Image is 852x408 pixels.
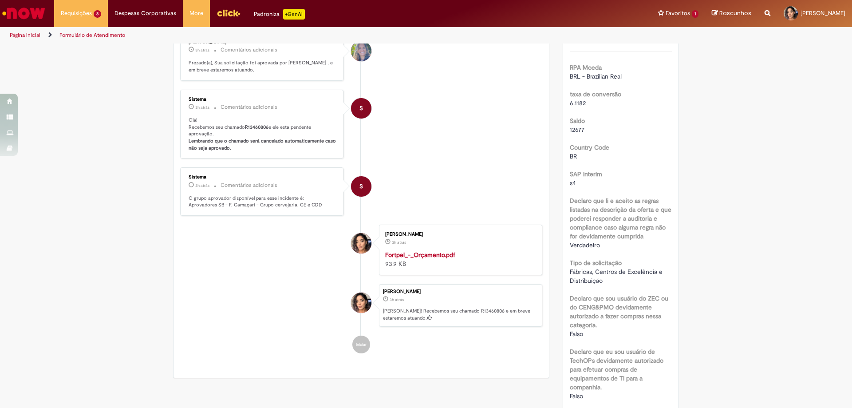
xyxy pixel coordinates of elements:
[114,9,176,18] span: Despesas Corporativas
[383,308,537,321] p: [PERSON_NAME]! Recebemos seu chamado R13460806 e em breve estaremos atuando.
[570,241,600,249] span: Verdadeiro
[359,176,363,197] span: S
[390,297,404,302] time: 29/08/2025 08:41:36
[570,90,621,98] b: taxa de conversão
[195,183,209,188] time: 29/08/2025 08:41:46
[195,105,209,110] time: 29/08/2025 08:41:48
[351,293,371,313] div: Gabriella Meneses Da Costa
[59,32,125,39] a: Formulário de Atendimento
[61,9,92,18] span: Requisições
[10,32,40,39] a: Página inicial
[189,138,337,151] b: Lembrando que o chamado será cancelado automaticamente caso não seja aprovado.
[692,10,698,18] span: 1
[351,41,371,61] div: Fernanda Souza Oliveira De Melo
[359,98,363,119] span: S
[195,183,209,188] span: 3h atrás
[221,103,277,111] small: Comentários adicionais
[570,294,668,329] b: Declaro que sou usuário do ZEC ou do CENG&PMO devidamente autorizado a fazer compras nessa catego...
[570,259,622,267] b: Tipo de solicitação
[189,59,336,73] p: Prezado(a), Sua solicitação foi aprovada por [PERSON_NAME] , e em breve estaremos atuando.
[195,105,209,110] span: 3h atrás
[570,126,584,134] span: 12677
[570,179,576,187] span: s4
[383,289,537,294] div: [PERSON_NAME]
[1,4,47,22] img: ServiceNow
[221,46,277,54] small: Comentários adicionais
[221,182,277,189] small: Comentários adicionais
[385,232,533,237] div: [PERSON_NAME]
[570,152,577,160] span: BR
[351,176,371,197] div: System
[385,250,533,268] div: 93.9 KB
[570,392,583,400] span: Falso
[570,72,622,80] span: BRL - Brazilian Real
[666,9,690,18] span: Favoritos
[217,6,241,20] img: click_logo_yellow_360x200.png
[392,240,406,245] span: 3h atrás
[189,174,336,180] div: Sistema
[283,9,305,20] p: +GenAi
[195,48,209,53] time: 29/08/2025 08:53:06
[570,99,586,107] span: 6.1182
[189,117,336,152] p: Olá! Recebemos seu chamado e ele esta pendente aprovação.
[570,170,602,178] b: SAP Interim
[719,9,751,17] span: Rascunhos
[712,9,751,18] a: Rascunhos
[570,197,671,240] b: Declaro que li e aceito as regras listadas na descrição da oferta e que poderei responder a audit...
[180,284,542,327] li: Gabriella Meneses da Costa
[801,9,845,17] span: [PERSON_NAME]
[570,348,663,391] b: Declaro que eu sou usuário de TechOPs devidamente autorizado para efetuar compras de equipamentos...
[385,251,455,259] a: Fortpel_-_Orçamento.pdf
[570,143,609,151] b: Country Code
[570,63,602,71] b: RPA Moeda
[94,10,101,18] span: 3
[189,97,336,102] div: Sistema
[390,297,404,302] span: 3h atrás
[351,98,371,119] div: System
[254,9,305,20] div: Padroniza
[351,233,371,254] div: Gabriella Meneses Da Costa
[189,9,203,18] span: More
[570,117,585,125] b: Saldo
[392,240,406,245] time: 29/08/2025 08:41:26
[7,27,561,44] ul: Trilhas de página
[570,330,583,338] span: Falso
[570,268,664,285] span: Fábricas, Centros de Excelência e Distribuição
[195,48,209,53] span: 3h atrás
[245,124,268,131] b: R13460806
[189,195,336,209] p: O grupo aprovador disponível para esse incidente é: Aprovadores SB - F. Camaçari - Grupo cervejar...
